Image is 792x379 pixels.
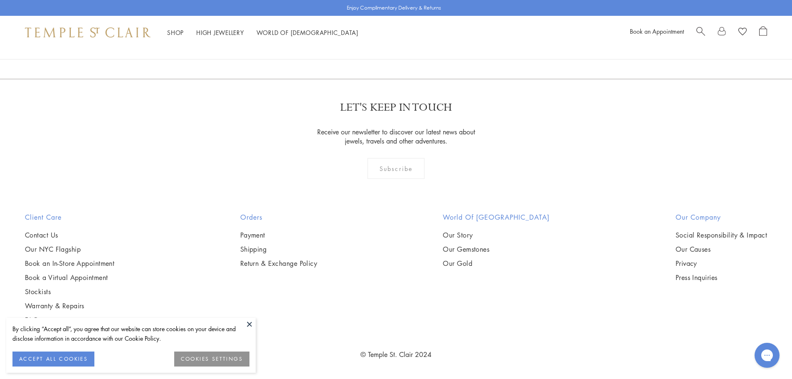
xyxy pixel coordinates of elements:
[257,28,358,37] a: World of [DEMOGRAPHIC_DATA]World of [DEMOGRAPHIC_DATA]
[25,273,114,282] a: Book a Virtual Appointment
[12,352,94,367] button: ACCEPT ALL COOKIES
[167,27,358,38] nav: Main navigation
[676,259,767,268] a: Privacy
[240,259,318,268] a: Return & Exchange Policy
[676,245,767,254] a: Our Causes
[443,230,550,240] a: Our Story
[312,127,480,146] p: Receive our newsletter to discover our latest news about jewels, travels and other adventures.
[696,26,705,39] a: Search
[240,212,318,222] h2: Orders
[347,4,441,12] p: Enjoy Complimentary Delivery & Returns
[630,27,684,35] a: Book an Appointment
[25,301,114,310] a: Warranty & Repairs
[25,230,114,240] a: Contact Us
[240,245,318,254] a: Shipping
[25,27,151,37] img: Temple St. Clair
[25,315,114,325] a: FAQs
[360,350,432,359] a: © Temple St. Clair 2024
[174,352,249,367] button: COOKIES SETTINGS
[676,230,767,240] a: Social Responsibility & Impact
[443,259,550,268] a: Our Gold
[340,100,452,115] p: LET'S KEEP IN TOUCH
[25,259,114,268] a: Book an In-Store Appointment
[25,287,114,296] a: Stockists
[240,230,318,240] a: Payment
[25,212,114,222] h2: Client Care
[759,26,767,39] a: Open Shopping Bag
[167,28,184,37] a: ShopShop
[368,158,424,179] div: Subscribe
[196,28,244,37] a: High JewelleryHigh Jewellery
[738,26,747,39] a: View Wishlist
[25,245,114,254] a: Our NYC Flagship
[676,212,767,222] h2: Our Company
[676,273,767,282] a: Press Inquiries
[443,212,550,222] h2: World of [GEOGRAPHIC_DATA]
[12,324,249,343] div: By clicking “Accept all”, you agree that our website can store cookies on your device and disclos...
[750,340,784,371] iframe: Gorgias live chat messenger
[443,245,550,254] a: Our Gemstones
